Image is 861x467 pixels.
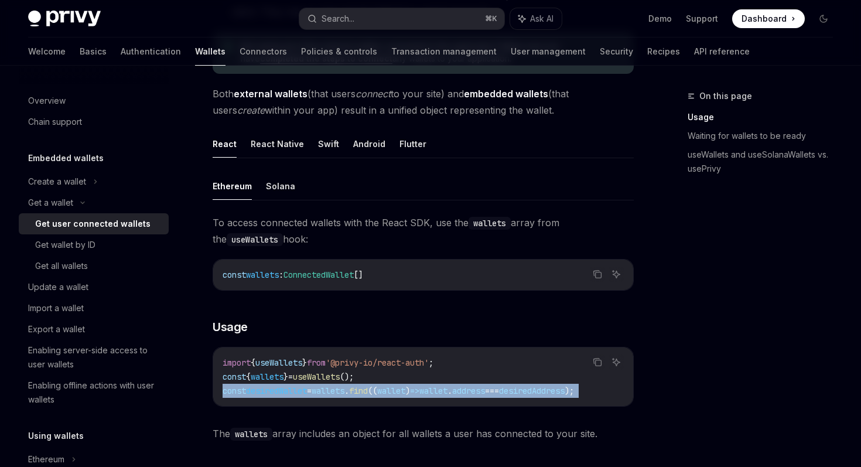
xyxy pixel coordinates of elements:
a: Export a wallet [19,319,169,340]
span: To access connected wallets with the React SDK, use the array from the hook: [213,214,634,247]
span: ); [565,386,574,396]
div: Search... [322,12,354,26]
a: Enabling offline actions with user wallets [19,375,169,410]
a: Update a wallet [19,277,169,298]
a: Demo [648,13,672,25]
code: wallets [469,217,511,230]
span: = [307,386,312,396]
button: Copy the contents from the code block [590,267,605,282]
a: Get wallet by ID [19,234,169,255]
button: React [213,130,237,158]
code: wallets [230,428,272,441]
div: Chain support [28,115,82,129]
span: useWallets [293,371,340,382]
button: Ask AI [609,354,624,370]
span: On this page [699,89,752,103]
div: Get user connected wallets [35,217,151,231]
code: useWallets [227,233,283,246]
span: . [344,386,349,396]
span: } [302,357,307,368]
span: const [223,386,246,396]
span: [] [354,270,363,280]
span: ) [405,386,410,396]
a: Dashboard [732,9,805,28]
span: import [223,357,251,368]
div: Get wallet by ID [35,238,95,252]
h5: Using wallets [28,429,84,443]
span: : [279,270,283,280]
a: Waiting for wallets to be ready [688,127,842,145]
div: Create a wallet [28,175,86,189]
button: Flutter [399,130,426,158]
a: Get user connected wallets [19,213,169,234]
span: useWallets [255,357,302,368]
span: wallets [246,270,279,280]
span: from [307,357,326,368]
span: (( [368,386,377,396]
span: wallet [377,386,405,396]
h5: Embedded wallets [28,151,104,165]
a: Usage [688,108,842,127]
div: Get a wallet [28,196,73,210]
div: Ethereum [28,452,64,466]
button: Ask AI [609,267,624,282]
span: address [452,386,485,396]
span: ; [429,357,433,368]
span: The array includes an object for all wallets a user has connected to your site. [213,425,634,442]
span: Dashboard [742,13,787,25]
span: === [485,386,499,396]
div: Overview [28,94,66,108]
span: } [283,371,288,382]
button: Search...⌘K [299,8,504,29]
a: Security [600,38,633,66]
button: React Native [251,130,304,158]
em: connect [356,88,391,100]
span: find [349,386,368,396]
button: Ethereum [213,172,252,200]
span: { [251,357,255,368]
div: Enabling server-side access to user wallets [28,343,162,371]
span: ⌘ K [485,14,497,23]
span: const [223,371,246,382]
span: desiredWallet [246,386,307,396]
a: Enabling server-side access to user wallets [19,340,169,375]
span: (); [340,371,354,382]
button: Solana [266,172,295,200]
a: Welcome [28,38,66,66]
button: Android [353,130,385,158]
span: wallet [419,386,447,396]
strong: external wallets [234,88,307,100]
button: Swift [318,130,339,158]
a: Support [686,13,718,25]
a: Connectors [240,38,287,66]
a: User management [511,38,586,66]
div: Export a wallet [28,322,85,336]
span: Both (that users to your site) and (that users within your app) result in a unified object repres... [213,86,634,118]
span: wallets [251,371,283,382]
span: ConnectedWallet [283,270,354,280]
em: create [237,104,265,116]
span: => [410,386,419,396]
span: '@privy-io/react-auth' [326,357,429,368]
a: Basics [80,38,107,66]
strong: embedded wallets [464,88,548,100]
span: Ask AI [530,13,553,25]
div: Import a wallet [28,301,84,315]
span: = [288,371,293,382]
a: Chain support [19,111,169,132]
button: Copy the contents from the code block [590,354,605,370]
button: Ask AI [510,8,562,29]
span: desiredAddress [499,386,565,396]
span: { [246,371,251,382]
a: Wallets [195,38,225,66]
a: Transaction management [391,38,497,66]
img: dark logo [28,11,101,27]
a: Overview [19,90,169,111]
div: Update a wallet [28,280,88,294]
a: Import a wallet [19,298,169,319]
div: Get all wallets [35,259,88,273]
span: Usage [213,319,248,335]
button: Toggle dark mode [814,9,833,28]
a: API reference [694,38,750,66]
span: wallets [312,386,344,396]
